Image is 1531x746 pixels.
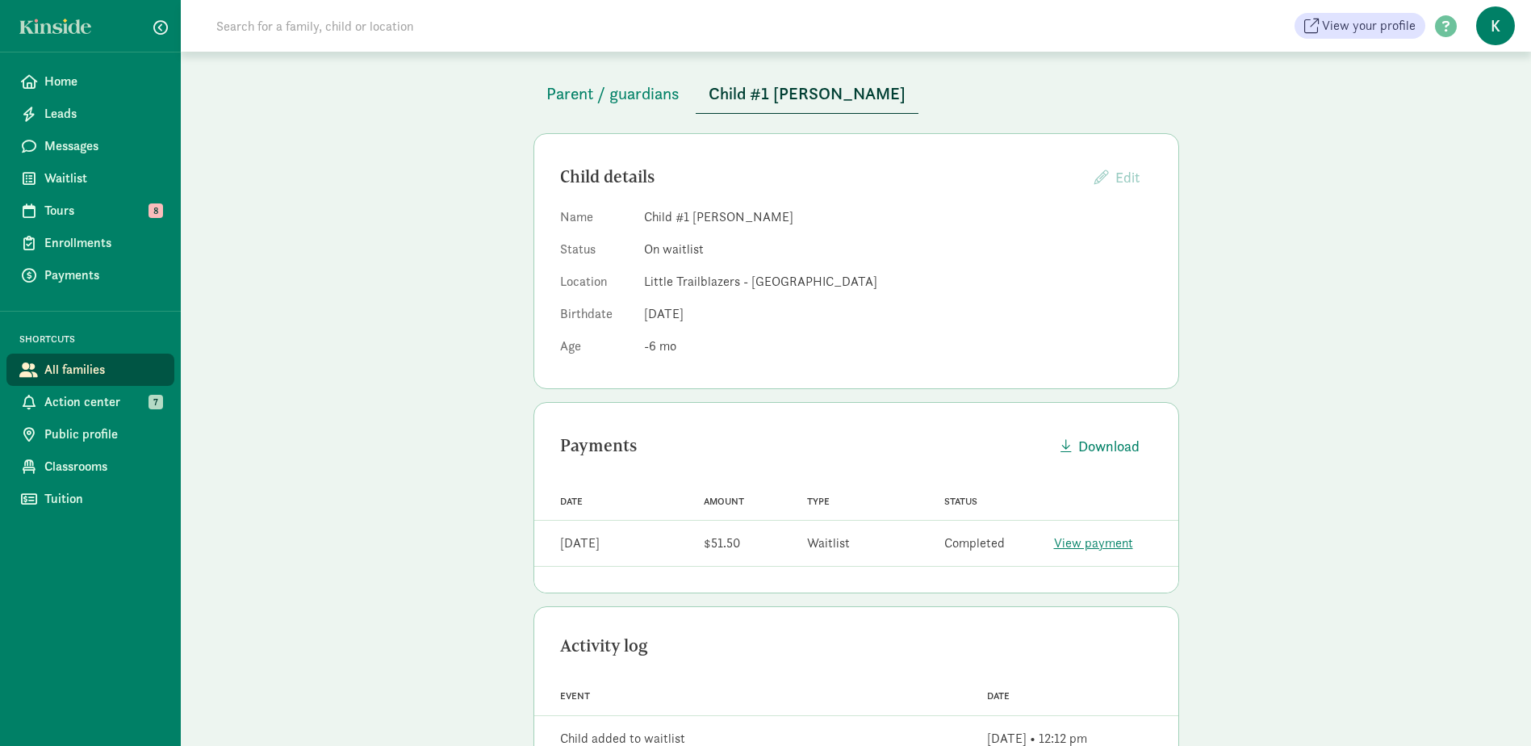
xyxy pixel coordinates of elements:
div: Payments [560,433,1048,459]
a: Home [6,65,174,98]
a: Child #1 [PERSON_NAME] [696,85,918,103]
span: Parent / guardians [546,81,680,107]
span: All families [44,360,161,379]
a: Payments [6,259,174,291]
button: Parent / guardians [533,74,692,113]
span: Enrollments [44,233,161,253]
span: Amount [704,496,744,507]
dd: On waitlist [644,240,1152,259]
span: Child #1 [PERSON_NAME] [709,81,906,107]
span: Tuition [44,489,161,509]
a: View your profile [1295,13,1425,39]
div: $51.50 [704,534,740,553]
span: Classrooms [44,457,161,476]
div: Waitlist [807,534,850,553]
span: [DATE] [644,305,684,322]
span: Tours [44,201,161,220]
span: Date [560,496,583,507]
button: Child #1 [PERSON_NAME] [696,74,918,114]
span: Event [560,690,590,702]
span: 8 [148,203,163,218]
span: Status [944,496,977,507]
dt: Birthdate [560,304,631,330]
a: Tours 8 [6,195,174,227]
span: 7 [148,395,163,409]
span: Edit [1115,168,1140,186]
dd: Child #1 [PERSON_NAME] [644,207,1152,227]
iframe: Chat Widget [1450,668,1531,746]
span: Public profile [44,425,161,444]
span: -6 [644,337,676,354]
span: View your profile [1322,16,1416,36]
span: Type [807,496,830,507]
dt: Location [560,272,631,298]
input: Search for a family, child or location [207,10,659,42]
span: Date [987,690,1010,702]
a: Leads [6,98,174,130]
a: View payment [1054,534,1133,551]
a: Tuition [6,483,174,515]
span: Leads [44,104,161,124]
a: Parent / guardians [533,85,692,103]
span: K [1476,6,1515,45]
button: Edit [1081,160,1152,195]
span: Action center [44,392,161,412]
div: [DATE] [560,534,600,553]
dt: Status [560,240,631,266]
div: Activity log [560,633,1152,659]
a: Enrollments [6,227,174,259]
a: Messages [6,130,174,162]
span: Payments [44,266,161,285]
span: Messages [44,136,161,156]
span: Download [1078,435,1140,457]
span: Waitlist [44,169,161,188]
dt: Name [560,207,631,233]
span: Home [44,72,161,91]
a: All families [6,354,174,386]
dd: Little Trailblazers - [GEOGRAPHIC_DATA] [644,272,1152,291]
div: Completed [944,534,1005,553]
button: Download [1048,429,1152,463]
a: Classrooms [6,451,174,483]
a: Action center 7 [6,386,174,418]
a: Public profile [6,418,174,451]
dt: Age [560,337,631,363]
div: Child details [560,164,1081,190]
a: Waitlist [6,162,174,195]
